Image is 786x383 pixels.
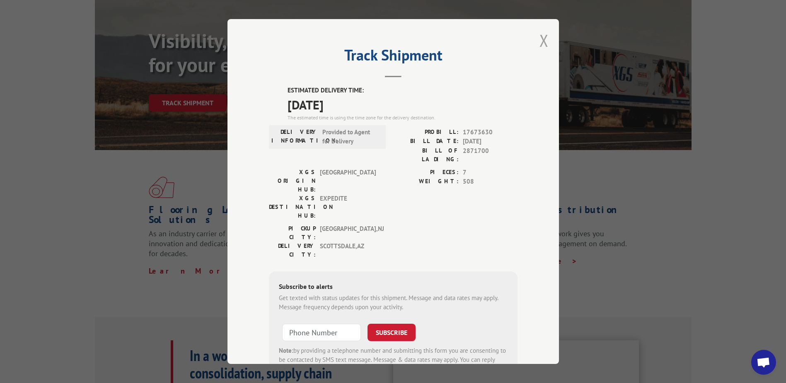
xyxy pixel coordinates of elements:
[368,324,416,341] button: SUBSCRIBE
[282,324,361,341] input: Phone Number
[463,128,518,137] span: 17673630
[393,146,459,164] label: BILL OF LADING:
[320,194,376,220] span: EXPEDITE
[269,194,316,220] label: XGS DESTINATION HUB:
[269,224,316,242] label: PICKUP CITY:
[269,168,316,194] label: XGS ORIGIN HUB:
[751,350,776,375] div: Open chat
[279,346,508,374] div: by providing a telephone number and submitting this form you are consenting to be contacted by SM...
[269,49,518,65] h2: Track Shipment
[463,177,518,187] span: 508
[393,168,459,177] label: PIECES:
[320,168,376,194] span: [GEOGRAPHIC_DATA]
[539,29,549,51] button: Close modal
[320,242,376,259] span: SCOTTSDALE , AZ
[320,224,376,242] span: [GEOGRAPHIC_DATA] , NJ
[393,177,459,187] label: WEIGHT:
[322,128,378,146] span: Provided to Agent for Delivery
[463,146,518,164] span: 2871700
[269,242,316,259] label: DELIVERY CITY:
[463,168,518,177] span: 7
[288,86,518,95] label: ESTIMATED DELIVERY TIME:
[288,114,518,121] div: The estimated time is using the time zone for the delivery destination.
[393,128,459,137] label: PROBILL:
[463,137,518,146] span: [DATE]
[279,347,293,354] strong: Note:
[279,293,508,312] div: Get texted with status updates for this shipment. Message and data rates may apply. Message frequ...
[288,95,518,114] span: [DATE]
[393,137,459,146] label: BILL DATE:
[279,281,508,293] div: Subscribe to alerts
[271,128,318,146] label: DELIVERY INFORMATION:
